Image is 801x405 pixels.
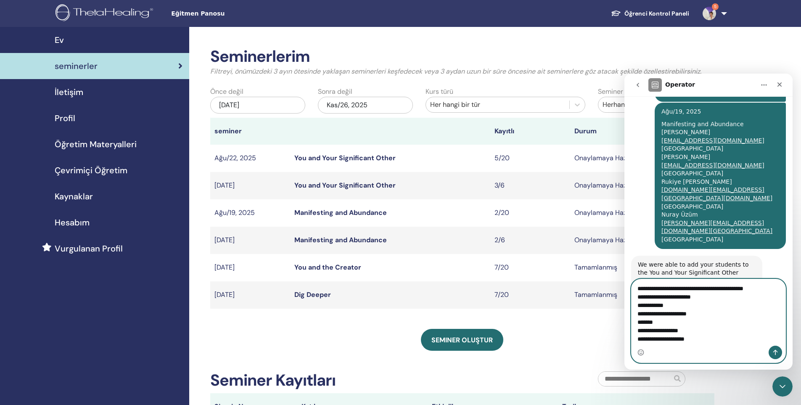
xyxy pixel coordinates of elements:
td: [DATE] [210,227,290,254]
h2: Seminerlerim [210,47,714,66]
td: 5/20 [490,145,570,172]
td: [DATE] [210,254,290,281]
iframe: Intercom live chat [624,74,793,370]
span: Öğretim Materyalleri [55,138,137,151]
div: [DATE] [210,97,305,114]
td: 7/20 [490,281,570,309]
img: logo.png [56,4,156,23]
span: Kaynaklar [55,190,93,203]
a: Dig Deeper [294,290,331,299]
label: Kurs türü [426,87,453,97]
th: Durum [570,118,690,145]
th: seminer [210,118,290,145]
td: 7/20 [490,254,570,281]
a: You and Your Significant Other [294,181,396,190]
a: Manifesting and Abundance [294,208,387,217]
td: 2/20 [490,199,570,227]
td: 2/6 [490,227,570,254]
td: Tamamlanmış [570,281,690,309]
div: Kas/26, 2025 [318,97,413,114]
td: Onaylamaya Hazır [570,227,690,254]
span: 5 [712,3,719,10]
span: İletişim [55,86,83,98]
a: Manifesting and Abundance [294,236,387,244]
span: Seminer oluştur [431,336,493,344]
a: Seminer oluştur [421,329,503,351]
span: Hesabım [55,216,90,229]
td: Tamamlanmış [570,254,690,281]
div: Her hangi bir tür [430,100,565,110]
span: Vurgulanan Profil [55,242,123,255]
h2: Seminer Kayıtları [210,371,336,390]
td: 3/6 [490,172,570,199]
td: Onaylamaya Hazır [570,199,690,227]
iframe: Intercom live chat [772,376,793,397]
p: Filtreyi, önümüzdeki 3 ayın ötesinde yaklaşan seminerleri keşfedecek veya 3 aydan uzun bir süre ö... [210,66,714,77]
label: Seminer durumu [598,87,649,97]
td: Onaylamaya Hazır [570,172,690,199]
img: default.jpg [703,7,716,20]
img: graduation-cap-white.svg [611,10,621,17]
span: Profil [55,112,75,124]
span: Eğitmen Panosu [171,9,297,18]
td: [DATE] [210,172,290,199]
td: Ağu/19, 2025 [210,199,290,227]
span: seminerler [55,60,98,72]
span: Ev [55,34,64,46]
td: Onaylamaya Hazır [570,145,690,172]
a: You and the Creator [294,263,361,272]
a: You and Your Significant Other [294,154,396,162]
span: Çevrimiçi Öğretim [55,164,127,177]
td: [DATE] [210,281,290,309]
td: Ağu/22, 2025 [210,145,290,172]
label: Önce değil [210,87,243,97]
a: Öğrenci Kontrol Paneli [604,6,696,21]
div: Herhangi bir durum [603,100,694,110]
th: Kayıtlı [490,118,570,145]
label: Sonra değil [318,87,352,97]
